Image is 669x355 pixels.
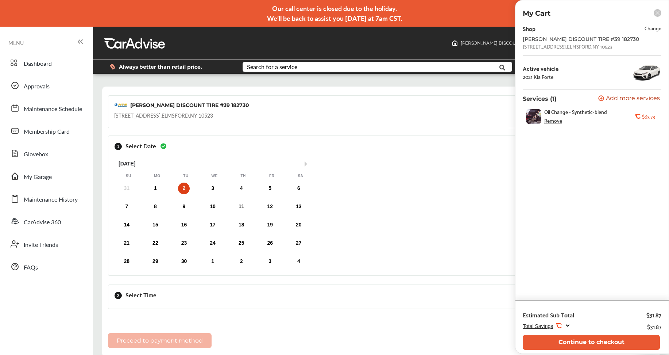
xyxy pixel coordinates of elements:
[207,237,219,249] div: Choose Wednesday, September 24th, 2025
[130,102,249,109] div: [PERSON_NAME] DISCOUNT TIRE #39 182730
[523,311,574,318] div: Estimated Sub Total
[642,114,655,119] b: $63.73
[119,64,202,69] span: Always better than retail price.
[150,183,161,194] div: Choose Monday, September 1st, 2025
[264,201,276,213] div: Choose Friday, September 12th, 2025
[121,237,132,249] div: Choose Sunday, September 21st, 2025
[114,139,648,153] div: Select Date
[7,121,86,140] a: Membership Card
[236,183,247,194] div: Choose Thursday, September 4th, 2025
[606,95,660,102] span: Add more services
[24,104,82,114] span: Maintenance Schedule
[114,288,648,306] div: Select Time
[7,99,86,118] a: Maintenance Schedule
[523,323,553,329] span: Total Savings
[598,95,660,102] button: Add more services
[154,173,161,179] div: Mo
[523,9,550,18] p: My Cart
[207,201,219,213] div: Choose Wednesday, September 10th, 2025
[114,112,213,119] div: [STREET_ADDRESS] , ELMSFORD , NY 10523
[24,82,50,91] span: Approvals
[207,256,219,267] div: Choose Wednesday, October 1st, 2025
[24,172,52,182] span: My Garage
[293,201,305,213] div: Choose Saturday, September 13th, 2025
[523,95,557,102] p: Services (1)
[24,150,48,159] span: Glovebox
[24,240,58,250] span: Invite Friends
[115,143,122,150] div: 1
[121,201,132,213] div: Choose Sunday, September 7th, 2025
[7,234,86,253] a: Invite Friends
[24,127,70,137] span: Membership Card
[240,173,247,179] div: Th
[7,212,86,231] a: CarAdvise 360
[125,173,132,179] div: Su
[121,219,132,231] div: Choose Sunday, September 14th, 2025
[264,256,276,267] div: Choose Friday, October 3rd, 2025
[598,95,661,102] a: Add more services
[114,103,127,107] img: logo-mavis.png
[7,189,86,208] a: Maintenance History
[150,219,161,231] div: Choose Monday, September 15th, 2025
[121,256,132,267] div: Choose Sunday, September 28th, 2025
[7,53,86,72] a: Dashboard
[150,256,161,267] div: Choose Monday, September 29th, 2025
[150,237,161,249] div: Choose Monday, September 22nd, 2025
[646,311,661,318] div: $31.87
[8,40,24,46] span: MENU
[236,256,247,267] div: Choose Thursday, October 2nd, 2025
[121,183,132,194] div: Not available Sunday, August 31st, 2025
[178,219,190,231] div: Choose Tuesday, September 16th, 2025
[544,118,562,123] div: Remove
[264,219,276,231] div: Choose Friday, September 19th, 2025
[523,23,535,33] div: Shop
[110,64,115,70] img: dollor_label_vector.a70140d1.svg
[207,219,219,231] div: Choose Wednesday, September 17th, 2025
[293,256,305,267] div: Choose Saturday, October 4th, 2025
[293,237,305,249] div: Choose Saturday, September 27th, 2025
[150,201,161,213] div: Choose Monday, September 8th, 2025
[264,183,276,194] div: Choose Friday, September 5th, 2025
[632,61,661,83] img: 13863_st0640_046.jpg
[523,36,639,42] div: [PERSON_NAME] DISCOUNT TIRE #39 182730
[7,167,86,186] a: My Garage
[293,219,305,231] div: Choose Saturday, September 20th, 2025
[523,65,558,72] div: Active vehicle
[305,161,310,167] button: Next Month
[114,161,315,167] div: [DATE]
[647,321,661,331] div: $31.87
[247,64,297,70] div: Search for a service
[24,218,61,227] span: CarAdvise 360
[178,183,190,194] div: Choose Tuesday, September 2nd, 2025
[7,76,86,95] a: Approvals
[452,40,458,46] img: header-home-logo.8d720a4f.svg
[523,74,553,80] div: 2021 Kia Forte
[544,109,607,115] span: Oil Change - Synthetic-blend
[268,173,275,179] div: Fr
[461,40,645,46] span: [PERSON_NAME] DISCOUNT TIRE #39 182730 , [STREET_ADDRESS] ELMSFORD , NY 10523
[7,257,86,276] a: FAQs
[211,173,218,179] div: We
[523,335,660,350] button: Continue to checkout
[293,183,305,194] div: Choose Saturday, September 6th, 2025
[236,219,247,231] div: Choose Thursday, September 18th, 2025
[24,59,52,69] span: Dashboard
[178,201,190,213] div: Choose Tuesday, September 9th, 2025
[178,256,190,267] div: Choose Tuesday, September 30th, 2025
[236,237,247,249] div: Choose Thursday, September 25th, 2025
[264,237,276,249] div: Choose Friday, September 26th, 2025
[24,195,78,205] span: Maintenance History
[115,292,122,299] div: 2
[182,173,189,179] div: Tu
[645,24,661,32] span: Change
[207,183,219,194] div: Choose Wednesday, September 3rd, 2025
[112,181,313,269] div: month 2025-09
[297,173,304,179] div: Sa
[7,144,86,163] a: Glovebox
[236,201,247,213] div: Choose Thursday, September 11th, 2025
[178,237,190,249] div: Choose Tuesday, September 23rd, 2025
[523,43,612,49] div: [STREET_ADDRESS] , ELMSFORD , NY 10523
[526,109,541,124] img: oil-change-thumb.jpg
[24,263,38,272] span: FAQs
